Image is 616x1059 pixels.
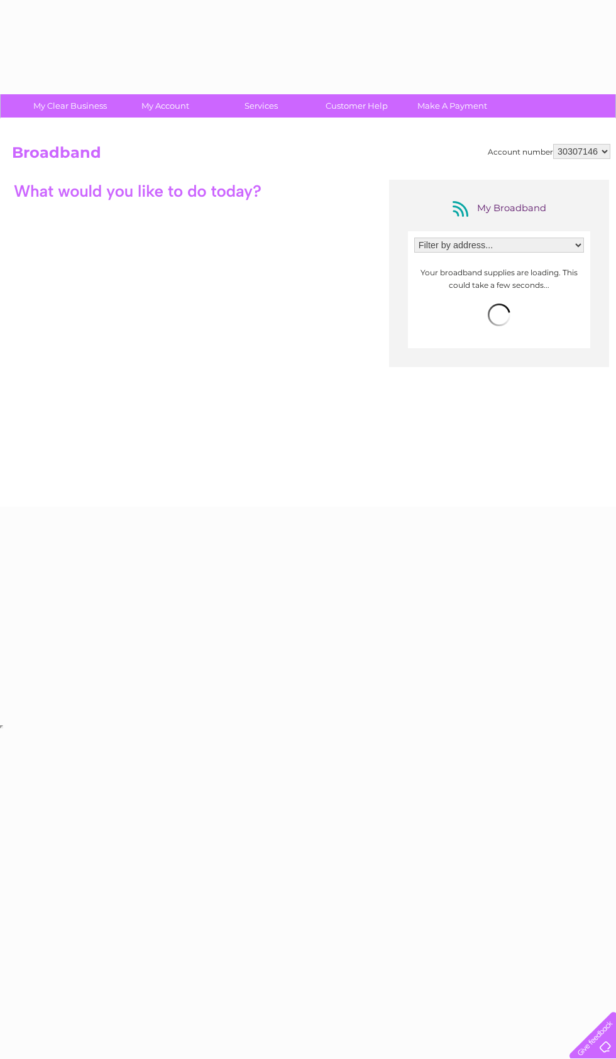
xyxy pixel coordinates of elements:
a: My Clear Business [18,94,122,118]
p: Your broadband supplies are loading. This could take a few seconds... [414,266,584,290]
div: My Broadband [449,199,549,219]
h2: Broadband [12,144,610,168]
a: Services [209,94,313,118]
a: Customer Help [305,94,409,118]
div: Account number [488,144,610,159]
a: Make A Payment [400,94,504,118]
img: loading [488,304,510,326]
a: My Account [114,94,217,118]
